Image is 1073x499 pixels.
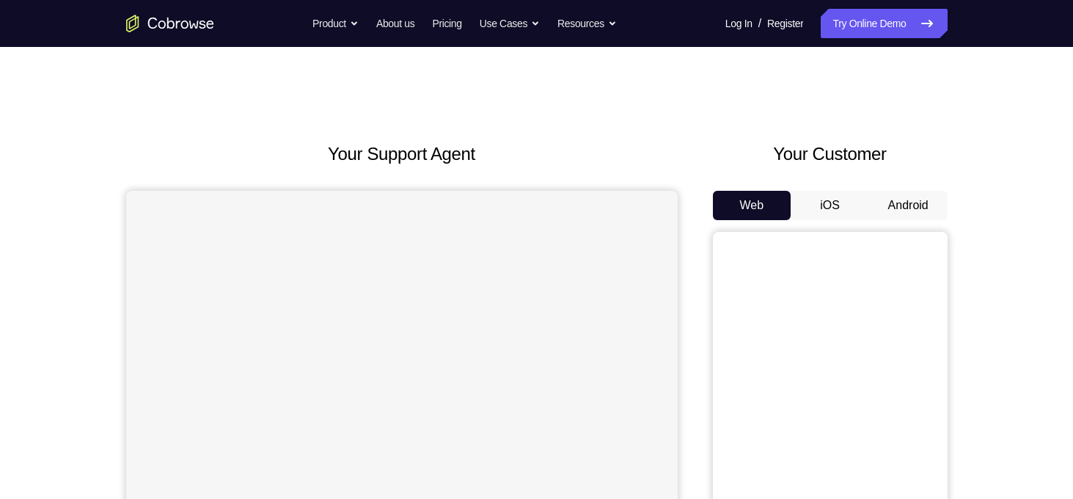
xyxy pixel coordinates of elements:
[725,9,752,38] a: Log In
[432,9,461,38] a: Pricing
[713,191,791,220] button: Web
[767,9,803,38] a: Register
[557,9,617,38] button: Resources
[126,15,214,32] a: Go to the home page
[480,9,540,38] button: Use Cases
[376,9,414,38] a: About us
[821,9,947,38] a: Try Online Demo
[312,9,359,38] button: Product
[758,15,761,32] span: /
[126,141,678,167] h2: Your Support Agent
[869,191,948,220] button: Android
[791,191,869,220] button: iOS
[713,141,948,167] h2: Your Customer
